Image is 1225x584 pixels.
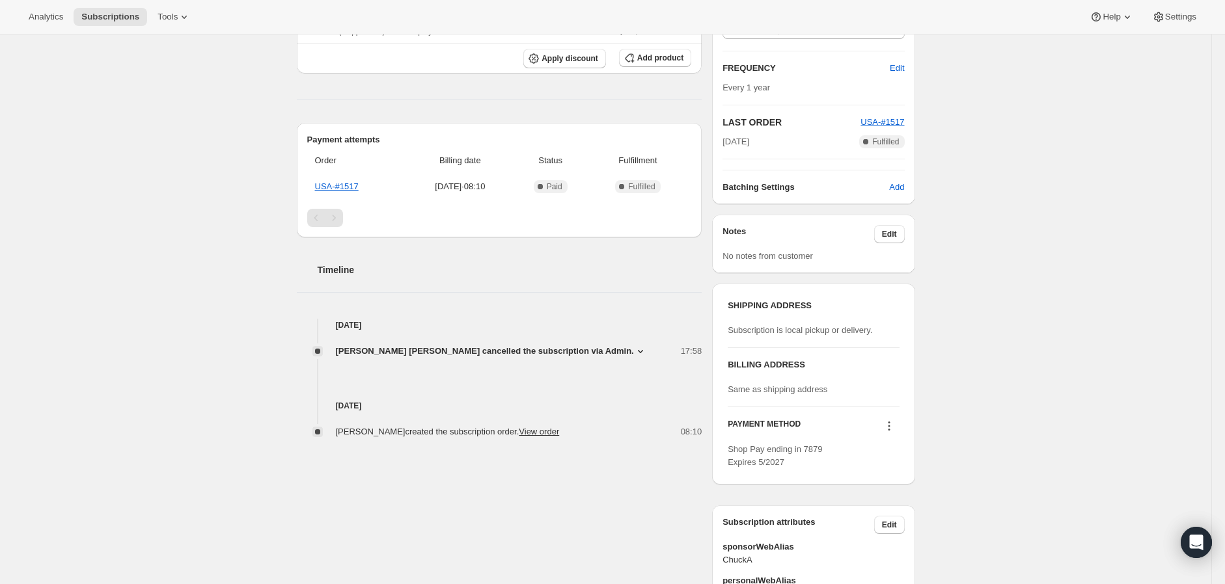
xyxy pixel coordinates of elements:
span: Analytics [29,12,63,22]
button: Add product [619,49,691,67]
button: Edit [874,225,905,243]
button: Subscriptions [74,8,147,26]
th: Order [307,146,408,175]
button: Edit [874,516,905,534]
span: Help [1103,12,1120,22]
span: Paid [547,181,562,192]
span: Fulfillment [592,154,683,167]
span: Edit [890,62,904,75]
span: Edit [882,520,897,530]
span: [PERSON_NAME] created the subscription order. [336,427,560,436]
nav: Paginación [307,209,692,227]
h3: Notes [723,225,874,243]
span: Status [517,154,585,167]
button: [PERSON_NAME] [PERSON_NAME] cancelled the subscription via Admin. [336,345,647,358]
span: Subscription is local pickup or delivery. [728,325,872,335]
span: Add product [637,53,683,63]
span: Edit [882,229,897,239]
h2: Payment attempts [307,133,692,146]
h4: [DATE] [297,319,702,332]
h3: Subscription attributes [723,516,874,534]
button: Edit [882,58,912,79]
span: Shop Pay ending in 7879 Expires 5/2027 [728,444,822,467]
span: Same as shipping address [728,384,827,394]
h2: FREQUENCY [723,62,890,75]
span: 08:10 [681,425,702,438]
span: Tools [158,12,178,22]
div: Open Intercom Messenger [1181,527,1212,558]
a: View order [519,427,559,436]
span: Settings [1165,12,1196,22]
a: USA-#1517 [315,181,359,191]
h3: PAYMENT METHOD [728,419,801,436]
span: [DATE] [723,135,749,148]
h4: [DATE] [297,399,702,412]
button: Settings [1144,8,1204,26]
h2: LAST ORDER [723,116,860,129]
span: No notes from customer [723,251,813,261]
span: [DATE] · 08:10 [411,180,509,193]
button: Apply discount [523,49,606,68]
span: Apply discount [542,53,598,64]
span: 17:58 [681,345,702,358]
h6: Batching Settings [723,181,889,194]
span: Billing date [411,154,509,167]
span: ChuckA [723,553,904,566]
span: Subscriptions [81,12,139,22]
h3: BILLING ADDRESS [728,358,899,371]
span: Fulfilled [872,137,899,147]
button: USA-#1517 [860,116,904,129]
span: Add [889,181,904,194]
span: Every 1 year [723,83,770,92]
button: Tools [150,8,199,26]
button: Help [1082,8,1141,26]
h2: Timeline [318,263,702,276]
button: Add [881,177,912,198]
button: Analytics [21,8,71,26]
span: Fulfilled [628,181,655,192]
a: USA-#1517 [860,117,904,127]
span: [PERSON_NAME] [PERSON_NAME] cancelled the subscription via Admin. [336,345,634,358]
h3: SHIPPING ADDRESS [728,299,899,312]
span: sponsorWebAlias [723,540,904,553]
